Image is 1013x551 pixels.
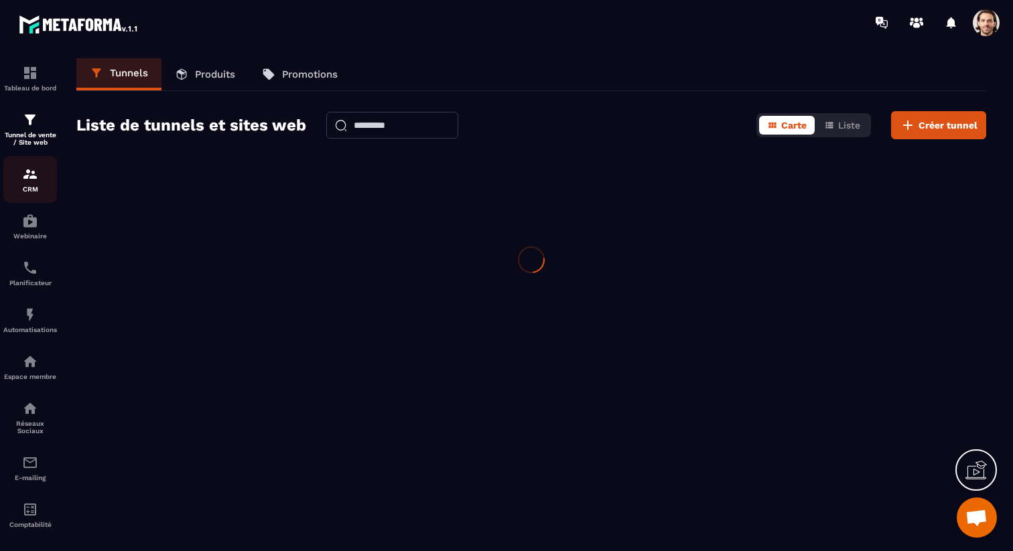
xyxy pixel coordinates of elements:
p: Webinaire [3,232,57,240]
p: Planificateur [3,279,57,287]
button: Liste [816,116,868,135]
a: emailemailE-mailing [3,445,57,491]
a: automationsautomationsEspace membre [3,343,57,390]
p: E-mailing [3,474,57,481]
p: Tunnel de vente / Site web [3,131,57,146]
a: Promotions [249,58,351,90]
p: Espace membre [3,373,57,380]
p: Produits [195,68,235,80]
a: formationformationCRM [3,156,57,203]
p: Tableau de bord [3,84,57,92]
a: accountantaccountantComptabilité [3,491,57,538]
img: logo [19,12,139,36]
span: Carte [781,120,807,131]
a: automationsautomationsAutomatisations [3,297,57,343]
a: Ouvrir le chat [957,497,997,538]
img: social-network [22,400,38,416]
img: accountant [22,501,38,518]
img: automations [22,213,38,229]
img: scheduler [22,260,38,276]
a: automationsautomationsWebinaire [3,203,57,250]
p: Réseaux Sociaux [3,420,57,435]
img: formation [22,112,38,128]
a: Tunnels [76,58,161,90]
a: formationformationTableau de bord [3,55,57,102]
img: automations [22,307,38,323]
img: formation [22,166,38,182]
button: Créer tunnel [891,111,986,139]
p: Tunnels [110,67,148,79]
a: formationformationTunnel de vente / Site web [3,102,57,156]
img: email [22,455,38,471]
p: Comptabilité [3,521,57,528]
a: social-networksocial-networkRéseaux Sociaux [3,390,57,445]
p: Promotions [282,68,338,80]
button: Carte [759,116,815,135]
span: Créer tunnel [919,119,977,132]
h2: Liste de tunnels et sites web [76,112,306,139]
a: schedulerschedulerPlanificateur [3,250,57,297]
a: Produits [161,58,249,90]
img: automations [22,353,38,370]
p: Automatisations [3,326,57,333]
img: formation [22,65,38,81]
span: Liste [838,120,860,131]
p: CRM [3,185,57,193]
